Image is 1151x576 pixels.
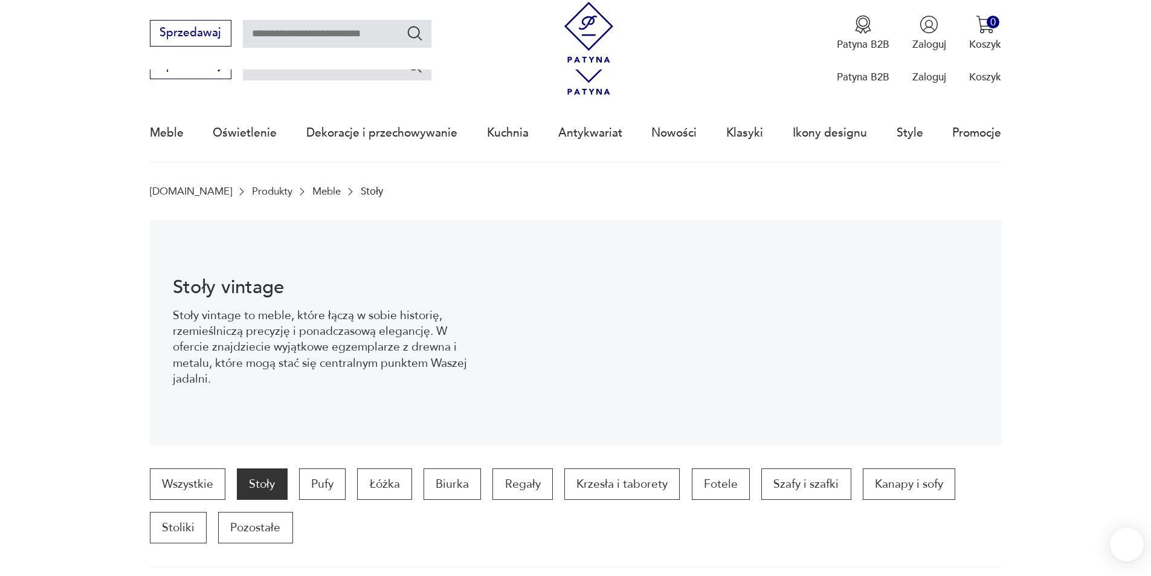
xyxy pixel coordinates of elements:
img: Ikona medalu [854,15,872,34]
a: Meble [150,105,184,161]
button: Sprzedawaj [150,20,231,47]
a: Stoły [237,468,287,500]
a: Sprzedawaj [150,62,231,71]
a: Pozostałe [218,512,292,543]
a: Meble [312,186,341,197]
p: Koszyk [969,70,1001,84]
a: Ikona medaluPatyna B2B [837,15,889,51]
p: Zaloguj [912,70,946,84]
a: Stoliki [150,512,207,543]
img: Ikona koszyka [976,15,995,34]
a: Łóżka [357,468,411,500]
a: Biurka [424,468,481,500]
a: Ikony designu [793,105,867,161]
a: Dekoracje i przechowywanie [306,105,457,161]
a: Klasyki [726,105,763,161]
a: Kanapy i sofy [863,468,955,500]
p: Patyna B2B [837,37,889,51]
iframe: Smartsupp widget button [1110,528,1144,561]
button: Szukaj [406,57,424,74]
a: Antykwariat [558,105,622,161]
a: Sprzedawaj [150,29,231,39]
a: Produkty [252,186,292,197]
a: Szafy i szafki [761,468,851,500]
p: Zaloguj [912,37,946,51]
a: [DOMAIN_NAME] [150,186,232,197]
a: Promocje [952,105,1001,161]
a: Regały [492,468,552,500]
button: Patyna B2B [837,15,889,51]
a: Wszystkie [150,468,225,500]
p: Stoły [361,186,383,197]
button: Szukaj [406,24,424,42]
a: Oświetlenie [213,105,277,161]
img: Ikonka użytkownika [920,15,938,34]
p: Stoły vintage to meble, które łączą w sobie historię, rzemieślniczą precyzję i ponadczasową elega... [173,308,467,387]
button: Zaloguj [912,15,946,51]
a: Fotele [692,468,750,500]
h1: Stoły vintage [173,279,467,296]
a: Kuchnia [487,105,529,161]
button: 0Koszyk [969,15,1001,51]
p: Patyna B2B [837,70,889,84]
div: 0 [987,16,999,28]
p: Koszyk [969,37,1001,51]
img: Patyna - sklep z meblami i dekoracjami vintage [558,2,619,63]
a: Pufy [299,468,346,500]
a: Nowości [651,105,697,161]
a: Krzesła i taborety [564,468,680,500]
a: Style [897,105,923,161]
